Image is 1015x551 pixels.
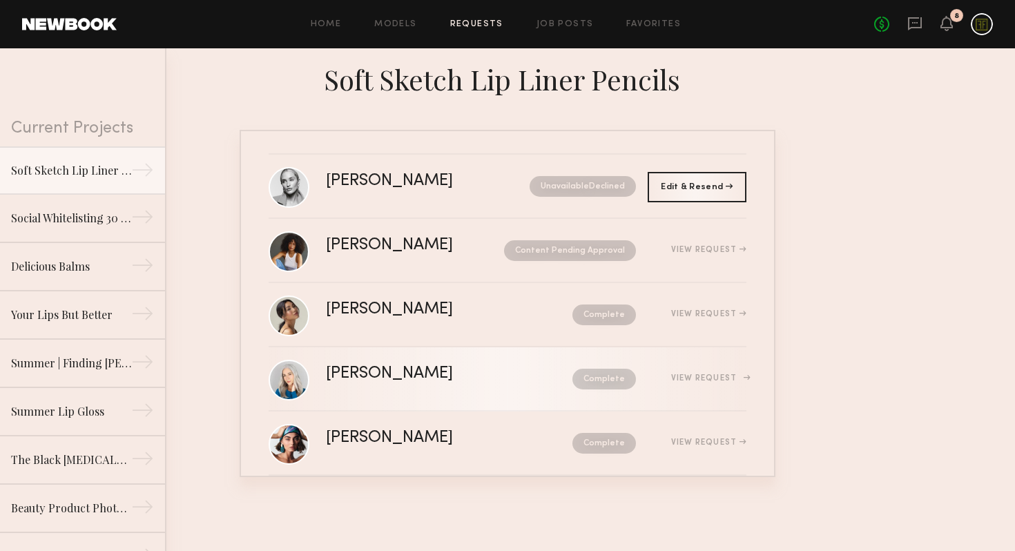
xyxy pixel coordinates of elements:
div: View Request [671,438,746,447]
nb-request-status: Complete [572,433,636,454]
span: Edit & Resend [661,183,733,191]
div: Soft Sketch Lip Liner Pencils [11,162,131,179]
a: Requests [450,20,503,29]
div: Your Lips But Better [11,307,131,323]
div: View Request [671,246,746,254]
div: → [131,302,154,330]
a: [PERSON_NAME]CompleteView Request [269,283,746,347]
div: View Request [671,374,746,383]
div: Beauty Product Photoshoot | Lip Balms [11,500,131,516]
div: Summer | Finding [PERSON_NAME] [11,355,131,371]
div: → [131,159,154,186]
nb-request-status: Unavailable Declined [530,176,636,197]
div: → [131,351,154,378]
a: [PERSON_NAME]Content Pending ApprovalView Request [269,219,746,283]
div: → [131,206,154,233]
div: [PERSON_NAME] [326,238,478,253]
div: Soft Sketch Lip Liner Pencils [240,59,775,97]
nb-request-status: Complete [572,369,636,389]
div: 8 [954,12,959,20]
div: Social Whitelisting 30 days [11,210,131,226]
a: Home [311,20,342,29]
div: → [131,399,154,427]
div: → [131,447,154,475]
div: [PERSON_NAME] [326,430,513,446]
nb-request-status: Complete [572,304,636,325]
a: Job Posts [536,20,594,29]
a: [PERSON_NAME]CompleteView Request [269,347,746,412]
a: Favorites [626,20,681,29]
nb-request-status: Content Pending Approval [504,240,636,261]
div: Delicious Balms [11,258,131,275]
a: [PERSON_NAME]UnavailableDeclined [269,155,746,219]
a: [PERSON_NAME]CompleteView Request [269,412,746,476]
div: → [131,254,154,282]
a: Models [374,20,416,29]
div: → [131,496,154,523]
div: [PERSON_NAME] [326,302,513,318]
div: [PERSON_NAME] [326,173,492,189]
div: Summer Lip Gloss [11,403,131,420]
div: The Black [MEDICAL_DATA] Lifestyle Photoshoot [11,452,131,468]
div: [PERSON_NAME] [326,366,513,382]
div: View Request [671,310,746,318]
